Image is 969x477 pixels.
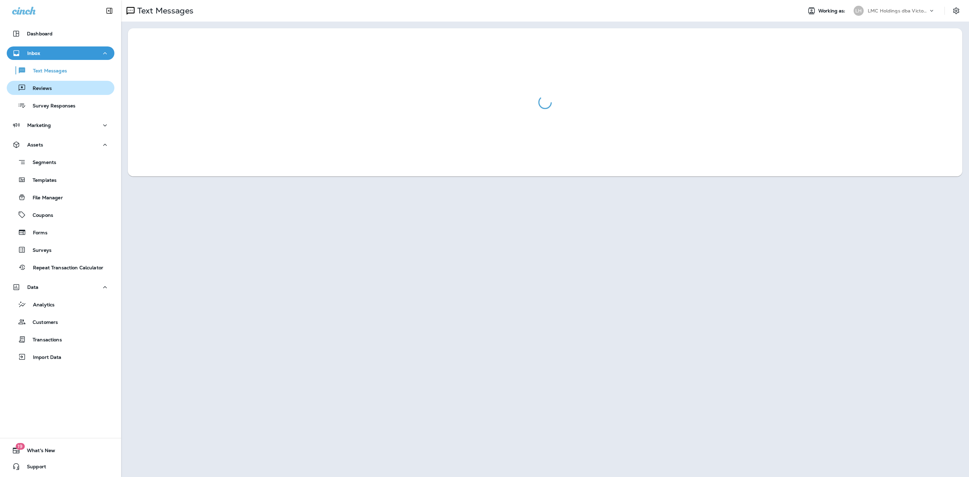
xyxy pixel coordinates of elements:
[26,160,56,166] p: Segments
[854,6,864,16] div: LH
[26,247,51,254] p: Surveys
[7,118,114,132] button: Marketing
[7,98,114,112] button: Survey Responses
[27,50,40,56] p: Inbox
[26,319,58,326] p: Customers
[7,350,114,364] button: Import Data
[818,8,847,14] span: Working as:
[15,443,25,450] span: 19
[27,142,43,147] p: Assets
[26,103,75,109] p: Survey Responses
[27,31,52,36] p: Dashboard
[7,460,114,473] button: Support
[26,230,47,236] p: Forms
[26,265,103,271] p: Repeat Transaction Calculator
[27,284,39,290] p: Data
[7,444,114,457] button: 19What's New
[7,208,114,222] button: Coupons
[100,4,119,18] button: Collapse Sidebar
[7,138,114,151] button: Assets
[26,354,62,361] p: Import Data
[20,464,46,472] span: Support
[7,81,114,95] button: Reviews
[26,68,67,74] p: Text Messages
[26,212,53,219] p: Coupons
[27,123,51,128] p: Marketing
[7,155,114,169] button: Segments
[950,5,962,17] button: Settings
[7,297,114,311] button: Analytics
[7,173,114,187] button: Templates
[7,190,114,204] button: File Manager
[26,302,55,308] p: Analytics
[868,8,928,13] p: LMC Holdings dba Victory Lane Quick Oil Change
[7,225,114,239] button: Forms
[26,195,63,201] p: File Manager
[7,260,114,274] button: Repeat Transaction Calculator
[7,332,114,346] button: Transactions
[7,243,114,257] button: Surveys
[26,86,52,92] p: Reviews
[135,6,193,16] p: Text Messages
[7,315,114,329] button: Customers
[7,280,114,294] button: Data
[26,177,57,184] p: Templates
[7,27,114,40] button: Dashboard
[7,63,114,77] button: Text Messages
[20,448,55,456] span: What's New
[7,46,114,60] button: Inbox
[26,337,62,343] p: Transactions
